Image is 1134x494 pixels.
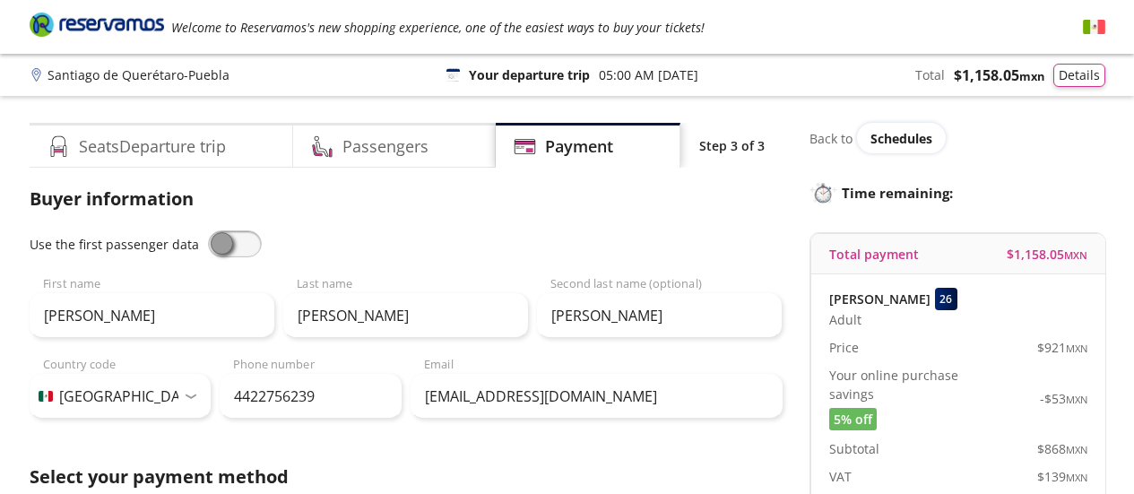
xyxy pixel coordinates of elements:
small: MXN [1019,68,1044,84]
small: MXN [1066,393,1087,406]
span: 5% off [834,410,872,429]
h4: Seats Departure trip [79,134,226,159]
p: Select your payment method [30,464,783,490]
span: $ 1,158.05 [1007,245,1087,264]
p: Buyer information [30,186,783,212]
small: MXN [1064,248,1087,262]
span: $ 868 [1037,439,1087,458]
p: 05:00 AM [DATE] [599,65,698,84]
span: $ 139 [1037,467,1087,486]
span: -$ 53 [1040,389,1087,408]
p: [PERSON_NAME] [829,290,931,308]
p: VAT [829,467,852,486]
p: Total payment [829,245,919,264]
input: Last name [283,293,528,338]
img: MX [39,391,53,402]
p: Your online purchase savings [829,366,958,403]
h4: Payment [545,134,613,159]
span: Adult [829,310,861,329]
a: Brand Logo [30,11,164,43]
span: $ 921 [1037,338,1087,357]
button: Español [1083,16,1105,39]
p: Santiago de Querétaro - Puebla [48,65,229,84]
button: Details [1053,64,1105,87]
span: Use the first passenger data [30,236,199,253]
small: MXN [1066,471,1087,484]
span: Schedules [870,130,932,147]
p: Price [829,338,859,357]
input: Second last name (optional) [537,293,782,338]
em: Welcome to Reservamos's new shopping experience, one of the easiest ways to buy your tickets! [171,19,705,36]
p: Your departure trip [469,65,590,84]
h4: Passengers [342,134,428,159]
small: MXN [1066,443,1087,456]
input: First name [30,293,274,338]
div: Back to schedules [809,123,1105,153]
span: $ 1,158.05 [954,65,1044,86]
p: Step 3 of 3 [699,136,765,155]
i: Brand Logo [30,11,164,38]
input: Phone number [220,374,402,419]
small: MXN [1066,342,1087,355]
p: Total [915,65,945,84]
div: 26 [935,288,957,310]
p: Back to [809,129,853,148]
p: Time remaining : [809,180,1105,205]
input: Email [411,374,783,419]
p: Subtotal [829,439,879,458]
